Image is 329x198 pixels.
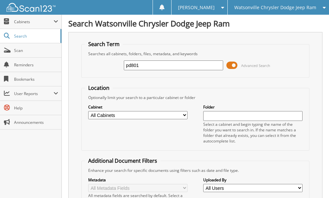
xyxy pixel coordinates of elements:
span: Scan [14,48,58,53]
span: Help [14,105,58,111]
div: Optionally limit your search to a particular cabinet or folder [85,95,306,100]
span: Announcements [14,120,58,125]
label: Cabinet [88,104,188,110]
span: Watsonville Chrysler Dodge Jeep Ram [234,6,316,9]
span: [PERSON_NAME] [178,6,215,9]
span: Bookmarks [14,76,58,82]
div: Searches all cabinets, folders, files, metadata, and keywords [85,51,306,57]
div: Select a cabinet and begin typing the name of the folder you want to search in. If the name match... [203,122,303,144]
span: Reminders [14,62,58,68]
label: Uploaded By [203,177,303,183]
legend: Search Term [85,41,123,48]
label: Metadata [88,177,188,183]
img: scan123-logo-white.svg [7,3,56,12]
span: Search [14,33,57,39]
span: Cabinets [14,19,54,25]
span: Advanced Search [241,63,270,68]
h1: Search Watsonville Chrysler Dodge Jeep Ram [68,18,322,29]
legend: Location [85,84,113,91]
label: Folder [203,104,303,110]
span: User Reports [14,91,54,96]
div: Enhance your search for specific documents using filters such as date and file type. [85,168,306,173]
legend: Additional Document Filters [85,157,160,164]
